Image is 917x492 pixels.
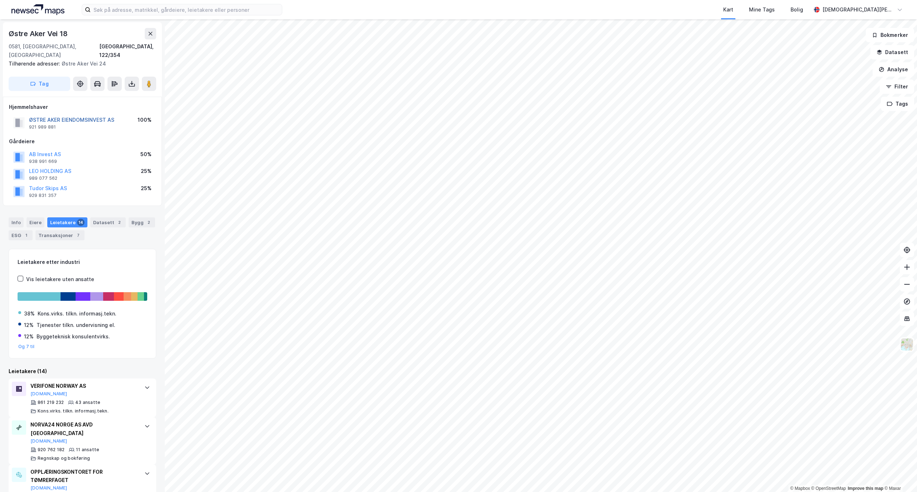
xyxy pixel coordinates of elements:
div: Info [9,217,24,227]
a: OpenStreetMap [811,486,846,491]
button: [DOMAIN_NAME] [30,438,67,444]
div: Datasett [90,217,126,227]
div: 25% [141,184,152,193]
div: Kart [723,5,733,14]
div: Leietakere (14) [9,367,156,376]
button: [DOMAIN_NAME] [30,485,67,491]
div: Gårdeiere [9,137,156,146]
div: Byggeteknisk konsulentvirks. [37,332,110,341]
div: 12% [24,321,34,329]
div: Eiere [27,217,44,227]
span: Tilhørende adresser: [9,61,62,67]
div: 43 ansatte [75,400,100,405]
div: NORVA24 NORGE AS AVD [GEOGRAPHIC_DATA] [30,420,137,438]
div: 12% [24,332,34,341]
div: Leietakere etter industri [18,258,147,266]
div: Vis leietakere uten ansatte [26,275,94,284]
div: Kontrollprogram for chat [881,458,917,492]
div: 14 [77,219,85,226]
div: 7 [75,232,82,239]
div: 100% [138,116,152,124]
div: 1 [23,232,30,239]
div: Tjenester tilkn. undervisning el. [37,321,115,329]
div: Leietakere [47,217,87,227]
div: Transaksjoner [35,230,85,240]
button: Datasett [870,45,914,59]
a: Mapbox [790,486,810,491]
div: [DEMOGRAPHIC_DATA][PERSON_NAME] [822,5,894,14]
div: 2 [145,219,152,226]
div: 38% [24,309,35,318]
div: [GEOGRAPHIC_DATA], 122/354 [99,42,156,59]
div: 921 989 881 [29,124,56,130]
div: 989 077 562 [29,175,57,181]
div: 938 991 669 [29,159,57,164]
div: Bolig [791,5,803,14]
div: 861 219 232 [38,400,64,405]
div: Mine Tags [749,5,775,14]
button: Bokmerker [866,28,914,42]
div: Østre Aker Vei 18 [9,28,69,39]
div: VERIFONE NORWAY AS [30,382,137,390]
div: 920 762 182 [38,447,64,453]
div: OPPLÆRINGSKONTORET FOR TØMRERFAGET [30,468,137,485]
div: Regnskap og bokføring [38,455,90,461]
button: Tag [9,77,70,91]
iframe: Chat Widget [881,458,917,492]
button: Og 7 til [18,344,35,349]
div: Kons.virks. tilkn. informasj.tekn. [38,408,109,414]
div: Hjemmelshaver [9,103,156,111]
div: Bygg [129,217,155,227]
div: 929 831 357 [29,193,57,198]
button: Tags [881,97,914,111]
img: Z [900,338,914,351]
div: 11 ansatte [76,447,99,453]
button: Analyse [873,62,914,77]
input: Søk på adresse, matrikkel, gårdeiere, leietakere eller personer [91,4,282,15]
button: [DOMAIN_NAME] [30,391,67,397]
a: Improve this map [848,486,883,491]
img: logo.a4113a55bc3d86da70a041830d287a7e.svg [11,4,64,15]
div: ESG [9,230,33,240]
div: 25% [141,167,152,175]
div: 50% [140,150,152,159]
div: 2 [116,219,123,226]
div: 0581, [GEOGRAPHIC_DATA], [GEOGRAPHIC_DATA] [9,42,99,59]
button: Filter [880,79,914,94]
div: Kons.virks. tilkn. informasj.tekn. [38,309,116,318]
div: Østre Aker Vei 24 [9,59,150,68]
